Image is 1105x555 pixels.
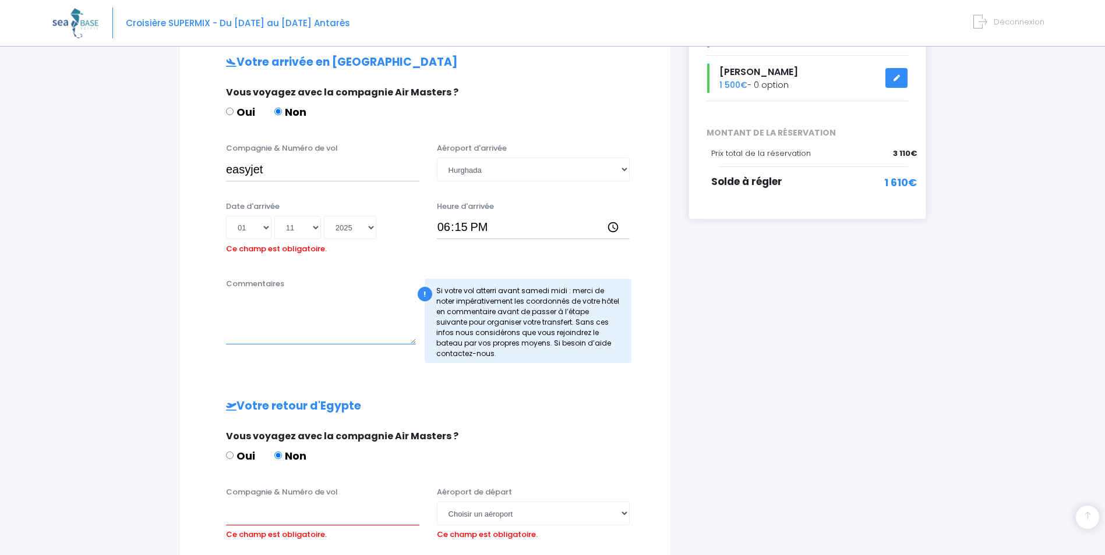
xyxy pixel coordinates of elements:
span: 1 500€ [719,79,747,91]
input: Oui [226,451,234,459]
label: Heure d'arrivée [437,201,494,212]
label: Aéroport d'arrivée [437,143,507,154]
input: Oui [226,108,234,115]
span: Déconnexion [994,16,1044,27]
label: Aéroport de départ [437,486,512,498]
span: MONTANT DE LA RÉSERVATION [698,127,917,139]
h2: Votre arrivée en [GEOGRAPHIC_DATA] [203,56,647,69]
span: Prix total de la réservation [711,148,811,159]
label: Ce champ est obligatoire. [226,525,327,540]
label: Date d'arrivée [226,201,280,212]
h2: Votre retour d'Egypte [203,400,647,413]
span: Croisière SUPERMIX - Du [DATE] au [DATE] Antarès [126,17,350,29]
label: Commentaires [226,278,284,290]
span: [PERSON_NAME] [719,65,798,79]
span: 1 610€ [884,175,917,190]
span: Solde à régler [711,175,782,188]
label: Oui [226,448,255,464]
label: Compagnie & Numéro de vol [226,486,338,498]
label: Non [274,448,306,464]
label: Compagnie & Numéro de vol [226,143,338,154]
span: Vous voyagez avec la compagnie Air Masters ? [226,86,458,99]
div: - 0 option [698,63,917,93]
span: 3 110€ [893,148,917,159]
label: Non [274,104,306,120]
label: Ce champ est obligatoire. [437,525,538,540]
div: Si votre vol atterri avant samedi midi : merci de noter impérativement les coordonnés de votre hô... [425,279,632,363]
label: Ce champ est obligatoire. [226,240,327,255]
label: Oui [226,104,255,120]
input: Non [274,108,282,115]
div: ! [418,287,432,301]
input: Non [274,451,282,459]
span: Vous voyagez avec la compagnie Air Masters ? [226,429,458,443]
